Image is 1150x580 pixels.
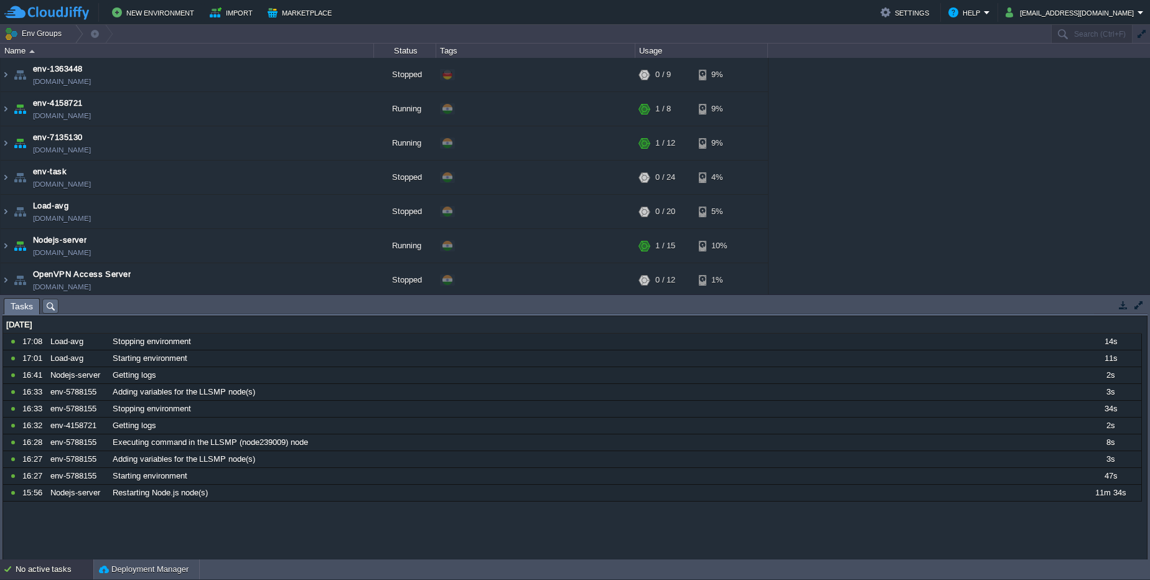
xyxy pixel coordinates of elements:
div: 11m 34s [1080,485,1141,501]
div: [DATE] [3,317,1141,333]
div: Nodejs-server [47,485,108,501]
img: AMDAwAAAACH5BAEAAAAALAAAAAABAAEAAAICRAEAOw== [11,126,29,160]
a: env-7135130 [33,131,83,144]
div: 8s [1080,434,1141,451]
img: AMDAwAAAACH5BAEAAAAALAAAAAABAAEAAAICRAEAOw== [1,229,11,263]
div: Stopped [374,195,436,228]
span: Getting logs [113,420,156,431]
div: env-5788155 [47,434,108,451]
img: AMDAwAAAACH5BAEAAAAALAAAAAABAAEAAAICRAEAOw== [11,229,29,263]
div: 16:27 [22,468,46,484]
img: AMDAwAAAACH5BAEAAAAALAAAAAABAAEAAAICRAEAOw== [1,58,11,91]
div: 0 / 12 [655,263,675,297]
img: AMDAwAAAACH5BAEAAAAALAAAAAABAAEAAAICRAEAOw== [11,161,29,194]
button: Settings [881,5,933,20]
img: AMDAwAAAACH5BAEAAAAALAAAAAABAAEAAAICRAEAOw== [1,126,11,160]
div: 16:33 [22,384,46,400]
img: AMDAwAAAACH5BAEAAAAALAAAAAABAAEAAAICRAEAOw== [1,92,11,126]
button: [EMAIL_ADDRESS][DOMAIN_NAME] [1006,5,1138,20]
span: [DOMAIN_NAME] [33,178,91,190]
img: CloudJiffy [4,5,89,21]
div: Running [374,229,436,263]
div: 16:28 [22,434,46,451]
button: Help [948,5,984,20]
img: AMDAwAAAACH5BAEAAAAALAAAAAABAAEAAAICRAEAOw== [11,92,29,126]
div: No active tasks [16,559,93,579]
span: Adding variables for the LLSMP node(s) [113,454,255,465]
div: env-4158721 [47,418,108,434]
button: Env Groups [4,25,66,42]
div: 0 / 20 [655,195,675,228]
div: 16:27 [22,451,46,467]
img: AMDAwAAAACH5BAEAAAAALAAAAAABAAEAAAICRAEAOw== [1,161,11,194]
div: Usage [636,44,767,58]
a: [DOMAIN_NAME] [33,281,91,293]
img: AMDAwAAAACH5BAEAAAAALAAAAAABAAEAAAICRAEAOw== [1,195,11,228]
div: Name [1,44,373,58]
span: Stopping environment [113,336,191,347]
span: Getting logs [113,370,156,381]
div: Status [375,44,436,58]
span: Stopping environment [113,403,191,414]
iframe: chat widget [1098,530,1138,568]
div: 47s [1080,468,1141,484]
div: Stopped [374,161,436,194]
img: AMDAwAAAACH5BAEAAAAALAAAAAABAAEAAAICRAEAOw== [11,195,29,228]
div: 5% [699,195,739,228]
div: 11s [1080,350,1141,367]
div: 1% [699,263,739,297]
span: Starting environment [113,353,187,364]
div: 17:01 [22,350,46,367]
div: 0 / 24 [655,161,675,194]
div: 3s [1080,451,1141,467]
div: 9% [699,126,739,160]
span: Tasks [11,299,33,314]
div: 2s [1080,418,1141,434]
div: 16:33 [22,401,46,417]
div: 1 / 12 [655,126,675,160]
a: env-4158721 [33,97,83,110]
div: Nodejs-server [47,367,108,383]
a: Nodejs-server [33,234,86,246]
span: OpenVPN Access Server [33,268,131,281]
a: env-1363448 [33,63,83,75]
span: Starting environment [113,470,187,482]
div: 15:56 [22,485,46,501]
div: Stopped [374,58,436,91]
button: New Environment [112,5,198,20]
div: 16:32 [22,418,46,434]
div: 0 / 9 [655,58,671,91]
div: 1 / 15 [655,229,675,263]
div: 10% [699,229,739,263]
img: AMDAwAAAACH5BAEAAAAALAAAAAABAAEAAAICRAEAOw== [1,263,11,297]
a: [DOMAIN_NAME] [33,246,91,259]
div: env-5788155 [47,451,108,467]
div: Running [374,126,436,160]
img: AMDAwAAAACH5BAEAAAAALAAAAAABAAEAAAICRAEAOw== [11,263,29,297]
div: 4% [699,161,739,194]
span: [DOMAIN_NAME] [33,75,91,88]
div: Load-avg [47,350,108,367]
a: [DOMAIN_NAME] [33,110,91,122]
div: 2s [1080,367,1141,383]
div: 16:41 [22,367,46,383]
div: env-5788155 [47,468,108,484]
div: Load-avg [47,334,108,350]
span: Adding variables for the LLSMP node(s) [113,386,255,398]
span: Executing command in the LLSMP (node239009) node [113,437,308,448]
div: 1 / 8 [655,92,671,126]
div: Stopped [374,263,436,297]
img: AMDAwAAAACH5BAEAAAAALAAAAAABAAEAAAICRAEAOw== [11,58,29,91]
div: env-5788155 [47,384,108,400]
span: Load-avg [33,200,68,212]
a: [DOMAIN_NAME] [33,144,91,156]
span: Restarting Node.js node(s) [113,487,208,498]
img: AMDAwAAAACH5BAEAAAAALAAAAAABAAEAAAICRAEAOw== [29,50,35,53]
div: 34s [1080,401,1141,417]
a: env-task [33,166,67,178]
div: 3s [1080,384,1141,400]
